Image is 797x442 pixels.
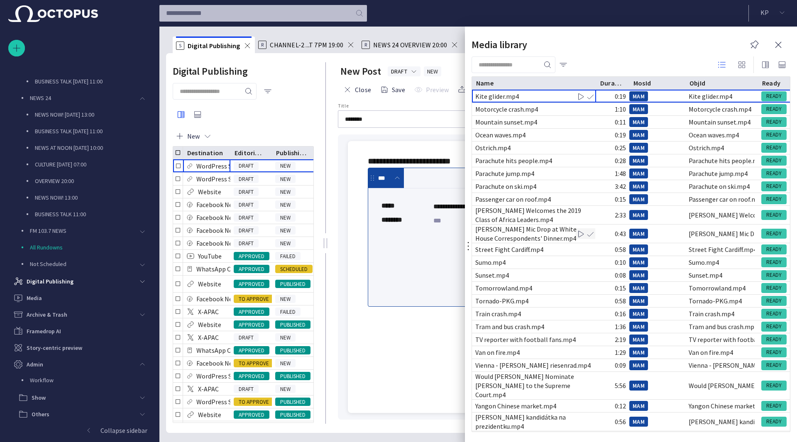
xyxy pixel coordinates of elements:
div: Tram and bus crash.mp4 [475,322,544,331]
div: 0:11 [615,117,626,127]
div: Sunset.mp4 [689,271,722,280]
div: Parachute hits people.mp4 [475,156,552,165]
div: 0:09 [615,361,626,370]
span: READY [761,245,787,254]
div: Ocean waves.mp4 [689,130,739,139]
div: Would [PERSON_NAME] Nominate [PERSON_NAME] to the Supreme Court.mp4 [475,372,593,399]
span: MAM [633,212,645,218]
div: [PERSON_NAME] Mic Drop at White House Correspondents' Dinner.mp4 [475,225,593,243]
div: Name [476,79,494,87]
span: MAM [633,259,645,265]
span: MAM [633,247,645,252]
span: MAM [633,337,645,342]
span: MAM [633,132,645,138]
div: [PERSON_NAME] kandidátka na prezidentku.mp4 [475,413,593,431]
span: MAM [633,362,645,368]
div: [PERSON_NAME] Welcomes the 2019 Class of Africa Leaders.mp4 [475,206,593,224]
div: President Obama Welcomes the 2019 Class of Africa Leaders.mp4 [689,210,755,220]
h2: Media library [472,39,527,51]
span: MAM [633,285,645,291]
span: MAM [633,349,645,355]
div: 0:12 [615,401,626,410]
div: Would Joe Biden Nominate Barack Obama to the Supreme Court.mp4 [689,381,755,390]
span: MAM [633,119,645,125]
div: Duration [600,79,623,87]
span: READY [761,258,787,266]
div: Passenger car on roof.mp4 [689,195,755,204]
span: READY [761,348,787,357]
div: Van on fire.mp4 [475,348,520,357]
span: READY [761,418,787,426]
span: READY [761,297,787,305]
div: 0:16 [615,309,626,318]
span: READY [761,335,787,344]
span: MAM [633,324,645,330]
span: MAM [633,145,645,151]
div: Kite glider.mp4 [689,92,732,101]
span: READY [761,92,787,100]
div: Mountain sunset.mp4 [475,117,537,127]
div: ObjId [689,79,705,87]
span: MAM [633,106,645,112]
div: Mountain sunset.mp4 [689,117,751,127]
div: Sumo.mp4 [475,258,506,267]
div: Parachute jump.mp4 [689,169,748,178]
div: 2:19 [615,335,626,344]
span: READY [761,402,787,410]
span: MAM [633,93,645,99]
div: Train crash.mp4 [689,309,734,318]
span: READY [761,144,787,152]
div: 0:10 [615,258,626,267]
span: MAM [633,196,645,202]
div: MosId [633,79,651,87]
div: Parachute on ski.mp4 [475,182,536,191]
span: READY [761,211,787,219]
span: READY [761,310,787,318]
span: MAM [633,272,645,278]
div: Tram and bus crash.mp4 [689,322,755,331]
div: Vienna - [PERSON_NAME] riesenrad.mp4 [475,361,591,370]
div: 0:15 [615,283,626,293]
div: Ostrich.mp4 [475,143,511,152]
span: READY [761,195,787,203]
span: READY [761,284,787,292]
span: READY [761,271,787,279]
span: MAM [633,171,645,176]
span: MAM [633,158,645,164]
div: Ready [762,79,780,87]
div: 0:28 [615,156,626,165]
span: READY [761,361,787,369]
div: Street Fight Cardiff.mp4 [475,245,543,254]
div: Tornado-PKG.mp4 [475,296,528,305]
div: 3:42 [615,182,626,191]
span: MAM [633,403,645,409]
div: 0:15 [615,195,626,204]
span: READY [761,105,787,113]
span: READY [761,118,787,126]
div: 0:43 [615,229,626,238]
span: READY [761,230,787,238]
div: TV reporter with football fans.mp4 [689,335,755,344]
span: MAM [633,419,645,425]
div: 1:29 [615,348,626,357]
div: Yangon Chinese market.mp4 [689,401,755,410]
div: 1:48 [615,169,626,178]
div: 5:56 [615,381,626,390]
span: READY [761,131,787,139]
div: Tomorrowland.mp4 [689,283,746,293]
span: MAM [633,231,645,237]
span: MAM [633,298,645,304]
div: Vienna - Prater riesenrad.mp4 [689,361,755,370]
span: READY [761,182,787,190]
span: MAM [633,183,645,189]
div: Parachute on ski.mp4 [689,182,750,191]
div: Resize sidebar [462,234,475,258]
div: President Obama's Mic Drop at White House Correspondents' Dinner.mp4 [689,229,755,238]
div: TV reporter with football fans.mp4 [475,335,576,344]
span: READY [761,156,787,165]
span: MAM [633,311,645,317]
span: READY [761,169,787,178]
div: Passenger car on roof.mp4 [475,195,551,204]
div: Parachute hits people.mp4 [689,156,755,165]
div: Motorcycle crash.mp4 [475,105,538,114]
